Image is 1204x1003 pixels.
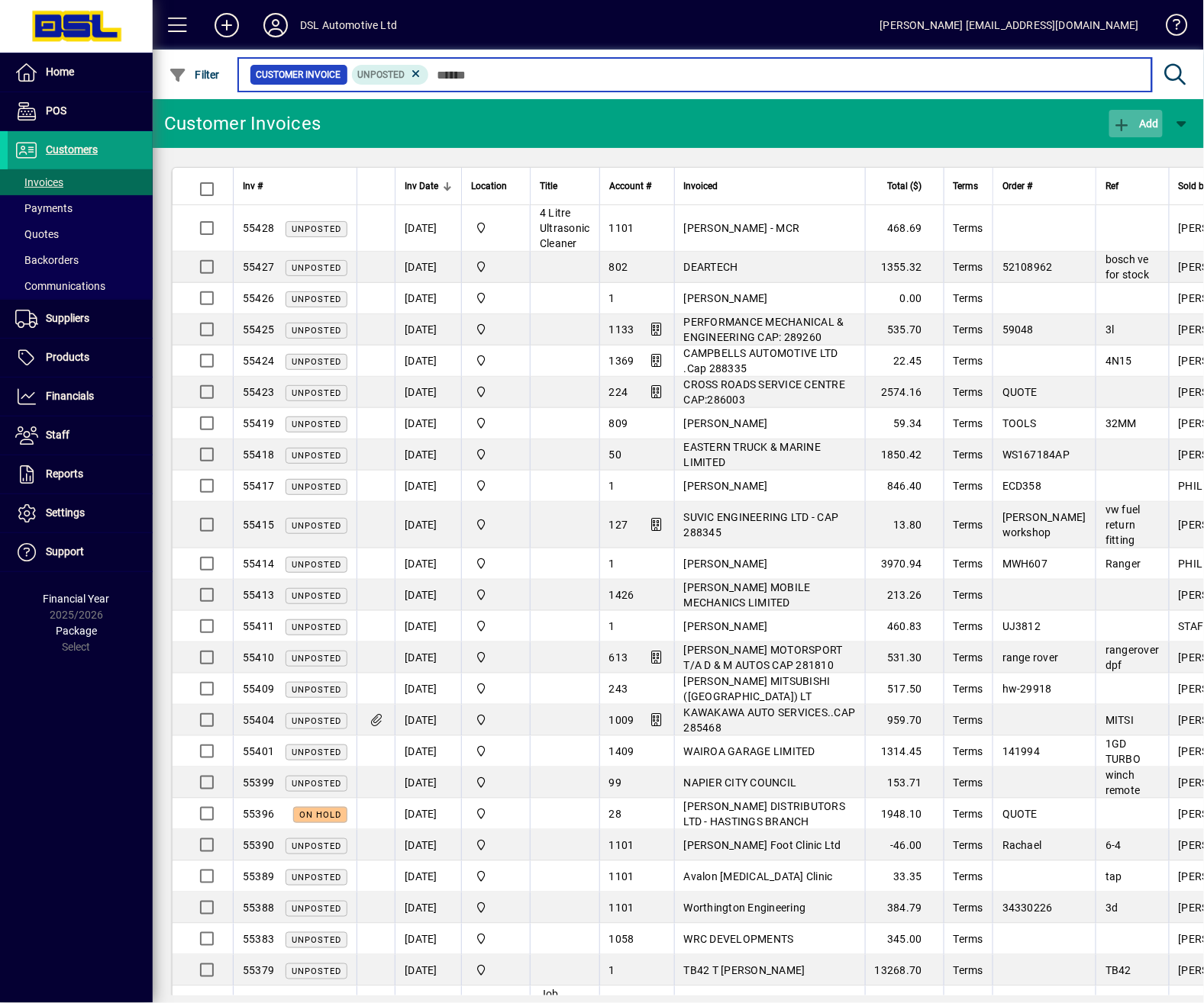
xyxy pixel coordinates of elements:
[169,69,220,81] span: Filter
[684,902,806,914] span: Worthington Engineering
[8,247,153,273] a: Backorders
[56,625,97,637] span: Package
[954,870,983,882] span: Terms
[865,252,944,283] td: 1355.32
[1002,178,1086,194] div: Order #
[865,673,944,705] td: 517.50
[395,346,461,377] td: [DATE]
[954,292,983,304] span: Terms
[609,589,634,601] span: 1426
[1002,448,1070,461] span: WS167184AP
[1002,178,1032,194] span: Order #
[292,521,341,531] span: Unposted
[471,712,521,728] span: Central
[257,67,341,82] span: Customer Invoice
[1002,808,1038,820] span: QUOTE
[1002,480,1042,492] span: ECD358
[292,294,341,304] span: Unposted
[875,178,936,194] div: Total ($)
[865,205,944,252] td: 468.69
[471,555,521,572] span: Central
[243,448,274,461] span: 55418
[292,779,341,789] span: Unposted
[292,263,341,273] span: Unposted
[243,933,274,945] span: 55383
[865,830,944,861] td: -46.00
[1002,902,1053,914] span: 34330226
[395,502,461,548] td: [DATE]
[292,388,341,398] span: Unposted
[8,533,153,571] a: Support
[15,280,105,292] span: Communications
[243,902,274,914] span: 55388
[609,870,634,882] span: 1101
[243,651,274,664] span: 55410
[471,178,507,194] span: Location
[1106,417,1137,429] span: 32MM
[251,11,300,39] button: Profile
[292,420,341,429] span: Unposted
[292,904,341,914] span: Unposted
[954,933,983,945] span: Terms
[954,386,983,398] span: Terms
[954,480,983,492] span: Terms
[243,323,274,336] span: 55425
[1002,558,1048,570] span: MWH607
[609,448,622,461] span: 50
[46,545,84,558] span: Support
[1106,714,1134,726] span: MITSI
[243,386,274,398] span: 55423
[684,441,821,468] span: EASTERN TRUCK & MARINE LIMITED
[352,65,429,85] mat-chip: Customer Invoice Status: Unposted
[684,511,839,538] span: SUVIC ENGINEERING LTD - CAP 288345
[1106,558,1141,570] span: Ranger
[243,355,274,367] span: 55424
[395,736,461,767] td: [DATE]
[395,830,461,861] td: [DATE]
[609,480,615,492] span: 1
[243,839,274,851] span: 55390
[292,482,341,492] span: Unposted
[954,558,983,570] span: Terms
[395,767,461,799] td: [DATE]
[684,870,833,882] span: Avalon [MEDICAL_DATA] Clinic
[1002,261,1053,273] span: 52108962
[8,53,153,92] a: Home
[243,480,274,492] span: 55417
[471,868,521,885] span: Central
[243,714,274,726] span: 55404
[8,169,153,195] a: Invoices
[954,683,983,695] span: Terms
[954,776,983,789] span: Terms
[46,143,98,156] span: Customers
[292,716,341,726] span: Unposted
[684,620,768,632] span: [PERSON_NAME]
[1106,964,1131,976] span: TB42
[1113,117,1159,130] span: Add
[684,316,844,343] span: PERFORMANCE MECHANICAL & ENGINEERING CAP: 289260
[609,964,615,976] span: 1
[1106,323,1115,336] span: 3l
[243,222,274,234] span: 55428
[299,810,341,820] span: On hold
[292,591,341,601] span: Unposted
[865,408,944,439] td: 59.34
[609,178,665,194] div: Account #
[395,439,461,471] td: [DATE]
[243,178,263,194] span: Inv #
[1106,769,1141,796] span: winch remote
[1002,683,1052,695] span: hw-29918
[471,805,521,822] span: Central
[609,222,634,234] span: 1101
[609,558,615,570] span: 1
[395,408,461,439] td: [DATE]
[1002,651,1059,664] span: range rover
[46,506,85,519] span: Settings
[865,502,944,548] td: 13.80
[292,685,341,695] span: Unposted
[8,221,153,247] a: Quotes
[865,892,944,924] td: 384.79
[1002,839,1042,851] span: Rachael
[954,620,983,632] span: Terms
[609,620,615,632] span: 1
